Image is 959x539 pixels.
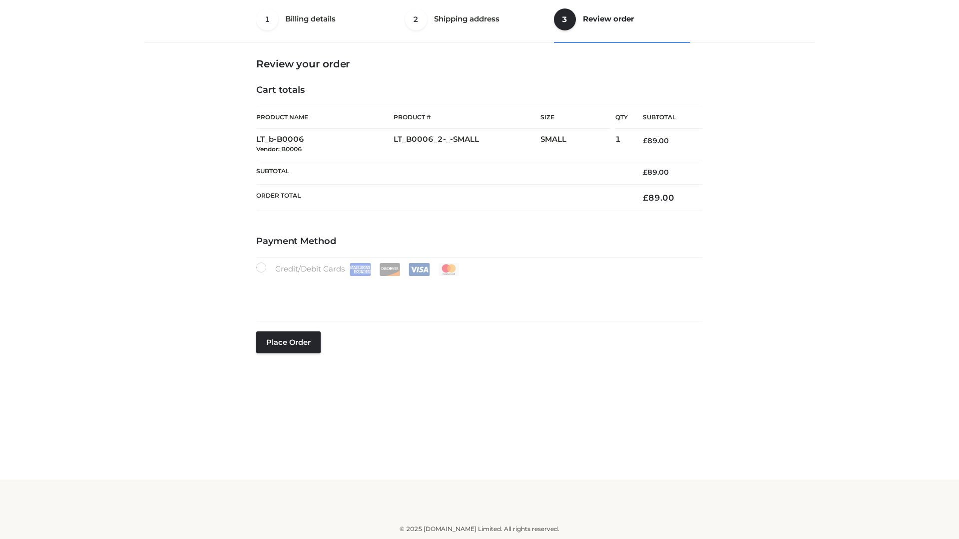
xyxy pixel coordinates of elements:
span: £ [643,136,647,145]
bdi: 89.00 [643,193,674,203]
td: SMALL [540,129,615,160]
label: Credit/Debit Cards [256,263,461,276]
img: Visa [409,263,430,276]
th: Subtotal [256,160,628,184]
img: Discover [379,263,401,276]
th: Product Name [256,106,394,129]
td: LT_b-B0006 [256,129,394,160]
th: Qty [615,106,628,129]
span: £ [643,193,648,203]
bdi: 89.00 [643,168,669,177]
h4: Cart totals [256,85,703,96]
img: Amex [350,263,371,276]
h3: Review your order [256,58,703,70]
th: Order Total [256,185,628,211]
iframe: Secure payment input frame [254,274,701,310]
span: £ [643,168,647,177]
img: Mastercard [438,263,460,276]
th: Subtotal [628,106,703,129]
button: Place order [256,331,321,353]
th: Size [540,106,610,129]
td: LT_B0006_2-_-SMALL [394,129,540,160]
td: 1 [615,129,628,160]
bdi: 89.00 [643,136,669,145]
small: Vendor: B0006 [256,145,302,153]
div: © 2025 [DOMAIN_NAME] Limited. All rights reserved. [148,524,811,534]
h4: Payment Method [256,236,703,247]
th: Product # [394,106,540,129]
